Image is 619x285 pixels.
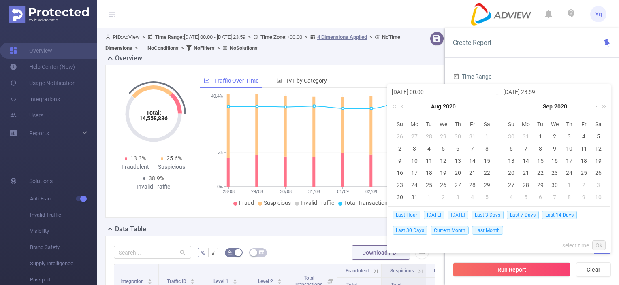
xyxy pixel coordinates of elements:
[597,98,608,115] a: Next year (Control + right)
[399,98,407,115] a: Previous month (PageUp)
[591,191,606,203] td: October 10, 2020
[504,130,519,142] td: August 30, 2020
[453,73,491,80] span: Time Range
[593,144,603,153] div: 12
[117,163,154,171] div: Fraudulent
[407,142,422,155] td: August 3, 2020
[548,142,562,155] td: September 9, 2020
[593,168,603,178] div: 26
[533,142,548,155] td: September 8, 2020
[480,142,494,155] td: August 8, 2020
[542,98,553,115] a: Sep
[453,144,463,153] div: 6
[519,142,533,155] td: September 7, 2020
[579,180,589,190] div: 2
[453,168,463,178] div: 20
[482,132,492,141] div: 1
[579,192,589,202] div: 9
[564,132,574,141] div: 3
[230,45,258,51] b: No Solutions
[10,107,43,123] a: Users
[453,39,491,47] span: Create Report
[395,144,405,153] div: 2
[352,245,410,260] button: Download PDF
[245,34,253,40] span: >
[480,155,494,167] td: August 15, 2020
[424,180,434,190] div: 25
[562,118,576,130] th: Thu
[453,180,463,190] div: 27
[521,192,531,202] div: 5
[217,184,223,189] tspan: 0%
[564,180,574,190] div: 1
[259,250,264,255] i: icon: table
[337,189,348,194] tspan: 01/09
[422,179,436,191] td: August 25, 2020
[562,179,576,191] td: October 1, 2020
[277,78,282,83] i: icon: bar-chart
[264,200,291,206] span: Suspicious
[453,192,463,202] div: 3
[504,155,519,167] td: September 13, 2020
[548,191,562,203] td: October 7, 2020
[422,155,436,167] td: August 11, 2020
[467,192,477,202] div: 4
[436,179,451,191] td: August 26, 2020
[506,168,516,178] div: 20
[579,144,589,153] div: 11
[550,192,559,202] div: 7
[410,156,419,166] div: 10
[130,155,146,162] span: 13.3%
[467,168,477,178] div: 21
[562,130,576,142] td: September 3, 2020
[519,179,533,191] td: September 28, 2020
[29,173,53,189] span: Solutions
[393,211,420,219] span: Last Hour
[438,180,448,190] div: 26
[576,155,591,167] td: September 18, 2020
[519,130,533,142] td: August 31, 2020
[482,156,492,166] div: 15
[431,226,469,235] span: Current Month
[550,156,559,166] div: 16
[482,168,492,178] div: 22
[480,121,494,128] span: Sa
[438,144,448,153] div: 5
[233,278,237,280] i: icon: caret-up
[395,168,405,178] div: 16
[564,168,574,178] div: 24
[308,189,320,194] tspan: 31/08
[393,130,407,142] td: July 26, 2020
[147,278,152,283] div: Sort
[576,262,611,277] button: Clear
[533,179,548,191] td: September 29, 2020
[533,191,548,203] td: October 6, 2020
[436,191,451,203] td: September 2, 2020
[214,77,259,84] span: Traffic Over Time
[228,250,233,255] i: icon: bg-colors
[436,118,451,130] th: Wed
[504,191,519,203] td: October 4, 2020
[166,155,182,162] span: 25.6%
[536,180,545,190] div: 29
[140,34,147,40] span: >
[591,155,606,167] td: September 19, 2020
[504,167,519,179] td: September 20, 2020
[190,278,195,280] i: icon: caret-up
[480,118,494,130] th: Sat
[548,130,562,142] td: September 2, 2020
[562,167,576,179] td: September 24, 2020
[393,226,427,235] span: Last 30 Days
[533,130,548,142] td: September 1, 2020
[344,200,391,206] span: Total Transactions
[536,192,545,202] div: 6
[424,156,434,166] div: 11
[365,189,377,194] tspan: 02/09
[506,192,516,202] div: 4
[424,132,434,141] div: 28
[239,200,254,206] span: Fraud
[30,239,97,255] span: Brand Safety
[391,98,401,115] a: Last year (Control + left)
[422,191,436,203] td: September 1, 2020
[533,121,548,128] span: Tu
